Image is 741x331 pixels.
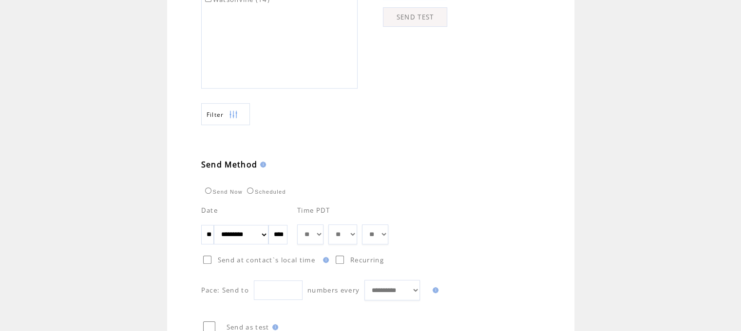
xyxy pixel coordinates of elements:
[383,7,447,27] a: SEND TEST
[350,256,384,264] span: Recurring
[245,189,286,195] label: Scheduled
[247,187,253,194] input: Scheduled
[201,286,249,294] span: Pace: Send to
[430,287,438,293] img: help.gif
[201,103,250,125] a: Filter
[205,187,211,194] input: Send Now
[207,110,224,119] span: Show filters
[229,104,238,126] img: filters.png
[257,162,266,167] img: help.gif
[201,159,258,170] span: Send Method
[201,206,218,215] span: Date
[203,189,243,195] label: Send Now
[297,206,330,215] span: Time PDT
[269,324,278,330] img: help.gif
[307,286,360,294] span: numbers every
[218,256,315,264] span: Send at contact`s local time
[320,257,329,263] img: help.gif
